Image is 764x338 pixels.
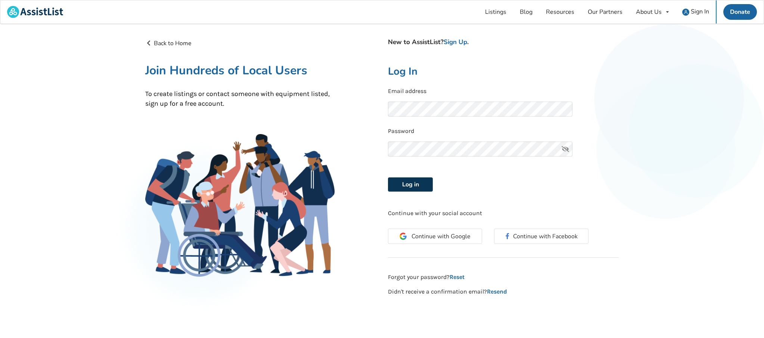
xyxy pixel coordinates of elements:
button: Log in [388,177,433,192]
a: Sign Up [444,38,467,46]
img: assistlist-logo [7,6,63,18]
a: Donate [723,4,757,20]
div: About Us [636,9,662,15]
h2: Log In [388,65,619,78]
a: Resend [487,288,507,295]
img: Family Gathering [145,134,335,277]
p: Continue with your social account [388,209,619,218]
a: Listings [478,0,513,24]
span: Continue with Google [411,233,470,239]
h1: Join Hundreds of Local Users [145,63,335,78]
img: Google Icon [400,233,407,240]
img: user icon [682,9,689,16]
p: Password [388,127,619,136]
p: To create listings or contact someone with equipment listed, sign up for a free account. [145,89,335,108]
a: Blog [513,0,539,24]
span: Sign In [691,7,709,16]
button: Continue with Facebook [494,229,588,244]
a: Our Partners [581,0,629,24]
a: Back to Home [145,39,192,47]
p: Email address [388,87,619,96]
a: Reset [450,273,465,280]
h4: New to AssistList? . [388,38,619,46]
p: Forgot your password? [388,273,619,282]
a: Resources [539,0,581,24]
a: user icon Sign In [676,0,716,24]
button: Continue with Google [388,229,482,244]
p: Didn't receive a confirmation email? [388,288,619,296]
